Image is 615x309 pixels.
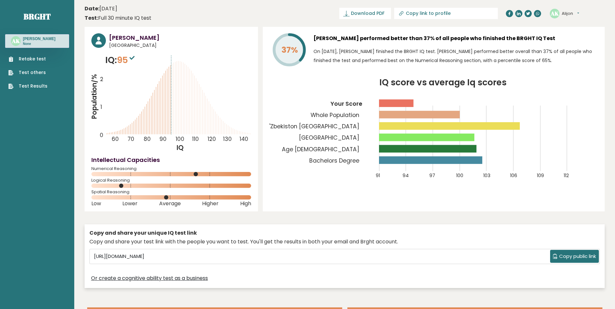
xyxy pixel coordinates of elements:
[91,179,251,182] span: Logical Reasoning
[564,172,569,179] tspan: 112
[24,11,51,22] a: Brght
[128,135,134,143] tspan: 70
[109,33,251,42] h3: [PERSON_NAME]
[456,172,463,179] tspan: 100
[202,202,219,205] span: Higher
[176,135,184,143] tspan: 100
[91,155,251,164] h4: Intellectual Capacities
[351,10,384,17] span: Download PDF
[403,172,409,179] tspan: 94
[159,135,167,143] tspan: 90
[299,134,359,142] tspan: [GEOGRAPHIC_DATA]
[265,123,359,130] tspan: O'Zbekiston [GEOGRAPHIC_DATA]
[23,42,56,46] p: None
[177,143,184,152] tspan: IQ
[8,56,47,62] a: Retake test
[313,33,598,44] h3: [PERSON_NAME] performed better than 37% of all people who finished the BRGHT IQ Test
[208,135,216,143] tspan: 120
[105,54,136,67] p: IQ:
[85,5,99,12] b: Date:
[309,157,359,165] tspan: Bachelors Degree
[429,172,435,179] tspan: 97
[89,238,600,246] div: Copy and share your test link with the people you want to test. You'll get the results in both yo...
[91,274,208,282] a: Or create a cognitive ability test as a business
[483,172,490,179] tspan: 103
[223,135,232,143] tspan: 130
[339,8,391,19] a: Download PDF
[122,202,138,205] span: Lower
[91,191,251,193] span: Spatial Reasoning
[109,42,251,49] span: [GEOGRAPHIC_DATA]
[144,135,151,143] tspan: 80
[85,14,151,22] div: Full 30 minute IQ test
[379,76,507,88] tspan: IQ score vs average Iq scores
[550,250,599,263] button: Copy public link
[85,5,117,13] time: [DATE]
[117,54,136,66] span: 95
[85,14,98,22] b: Test:
[89,229,600,237] div: Copy and share your unique IQ test link
[12,37,20,45] text: AK
[91,202,101,205] span: Low
[282,44,298,56] tspan: 37%
[559,253,596,260] span: Copy public link
[159,202,181,205] span: Average
[100,131,103,139] tspan: 0
[91,167,251,170] span: Numerical Reasoning
[240,202,251,205] span: High
[376,172,380,179] tspan: 91
[192,135,199,143] tspan: 110
[330,100,362,108] tspan: Your Score
[537,172,544,179] tspan: 109
[282,145,359,153] tspan: Age [DEMOGRAPHIC_DATA]
[90,74,99,119] tspan: Population/%
[100,103,102,111] tspan: 1
[550,9,559,17] text: AK
[313,47,598,65] p: On [DATE], [PERSON_NAME] finished the BRGHT IQ test. [PERSON_NAME] performed better overall than ...
[8,83,47,90] a: Test Results
[8,69,47,76] a: Test others
[112,135,119,143] tspan: 60
[562,10,579,17] button: Alijon
[100,76,103,83] tspan: 2
[510,172,517,179] tspan: 106
[240,135,248,143] tspan: 140
[311,111,359,119] tspan: Whole Population
[23,36,56,41] h3: [PERSON_NAME]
